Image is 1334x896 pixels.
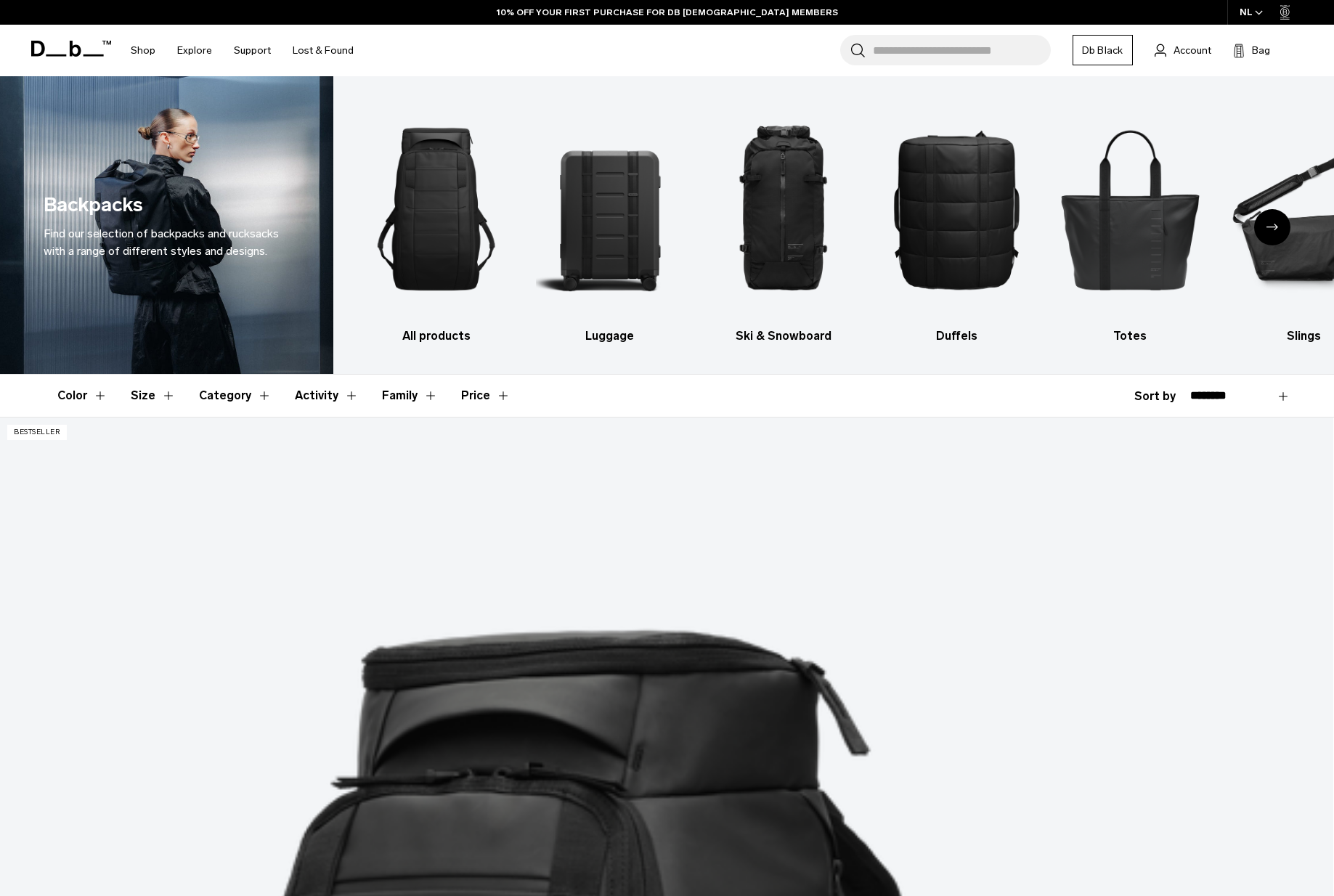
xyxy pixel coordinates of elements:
a: Db Luggage [536,98,684,345]
button: Toggle Filter [57,375,107,417]
img: Db [1056,98,1204,320]
h3: Ski & Snowboard [709,327,858,345]
button: Toggle Filter [131,375,176,417]
span: Bag [1252,43,1270,58]
a: Db Ski & Snowboard [709,98,858,345]
span: Find our selection of backpacks and rucksacks with a range of different styles and designs. [44,227,279,258]
h1: Backpacks [44,190,143,220]
img: Db [883,98,1031,320]
button: Toggle Price [461,375,511,417]
p: Bestseller [7,425,67,440]
li: 5 / 10 [1056,98,1204,345]
a: Support [234,25,271,76]
img: Db [362,98,511,320]
a: Shop [131,25,155,76]
a: Db Black [1073,35,1133,65]
button: Toggle Filter [295,375,359,417]
img: Db [709,98,858,320]
a: Lost & Found [293,25,354,76]
button: Toggle Filter [382,375,438,417]
a: Explore [177,25,212,76]
button: Bag [1233,41,1270,59]
div: Next slide [1254,209,1290,245]
li: 1 / 10 [362,98,511,345]
nav: Main Navigation [120,25,365,76]
button: Toggle Filter [199,375,272,417]
a: Account [1155,41,1211,59]
a: 10% OFF YOUR FIRST PURCHASE FOR DB [DEMOGRAPHIC_DATA] MEMBERS [497,6,838,19]
li: 3 / 10 [709,98,858,345]
h3: Luggage [536,327,684,345]
img: Db [536,98,684,320]
h3: Duffels [883,327,1031,345]
a: Db Totes [1056,98,1204,345]
span: Account [1174,43,1211,58]
h3: Totes [1056,327,1204,345]
h3: All products [362,327,511,345]
a: Db All products [362,98,511,345]
a: Db Duffels [883,98,1031,345]
li: 4 / 10 [883,98,1031,345]
li: 2 / 10 [536,98,684,345]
